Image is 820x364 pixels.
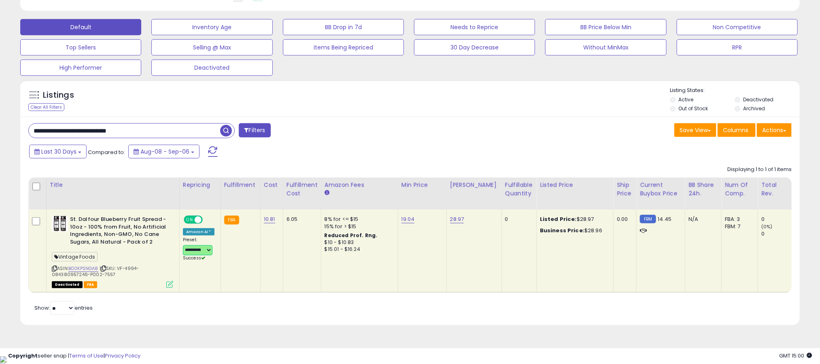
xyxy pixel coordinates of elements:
[414,39,535,56] button: 30 Day Decrease
[69,352,104,360] a: Terms of Use
[151,60,272,76] button: Deactivated
[545,39,666,56] button: Without MinMax
[325,216,392,223] div: 8% for <= $15
[224,216,239,225] small: FBA
[617,216,630,223] div: 0.00
[34,304,93,312] span: Show: entries
[151,39,272,56] button: Selling @ Max
[761,181,791,198] div: Total Rev.
[743,96,773,103] label: Deactivated
[239,123,270,137] button: Filters
[20,60,141,76] button: High Performer
[183,237,215,261] div: Preset:
[52,281,83,288] span: All listings that are unavailable for purchase on Amazon for any reason other than out-of-stock
[8,352,38,360] strong: Copyright
[183,255,205,261] span: Success
[540,181,610,189] div: Listed Price
[287,181,318,198] div: Fulfillment Cost
[743,105,765,112] label: Archived
[402,215,415,223] a: 19.04
[84,281,98,288] span: FBA
[679,105,708,112] label: Out of Stock
[723,126,748,134] span: Columns
[52,265,139,277] span: | SKU: VF-4994-084380957246-P002-7557
[325,189,329,197] small: Amazon Fees.
[761,223,773,230] small: (0%)
[325,181,395,189] div: Amazon Fees
[688,216,715,223] div: N/A
[28,103,64,111] div: Clear All Filters
[640,215,656,223] small: FBM
[540,216,607,223] div: $28.97
[670,87,800,94] p: Listing States:
[50,181,176,189] div: Title
[20,39,141,56] button: Top Sellers
[414,19,535,35] button: Needs to Reprice
[264,181,280,189] div: Cost
[674,123,716,137] button: Save View
[545,19,666,35] button: BB Price Below Min
[151,19,272,35] button: Inventory Age
[183,228,215,236] div: Amazon AI *
[52,216,68,232] img: 51Wc2o5ciVL._SL40_.jpg
[757,123,792,137] button: Actions
[677,19,798,35] button: Non Competitive
[88,148,125,156] span: Compared to:
[52,216,173,287] div: ASIN:
[325,246,392,253] div: $15.01 - $16.24
[688,181,718,198] div: BB Share 24h.
[8,352,140,360] div: seller snap | |
[41,148,76,156] span: Last 30 Days
[505,216,530,223] div: 0
[505,181,533,198] div: Fulfillable Quantity
[70,216,168,248] b: St. Dalfour Blueberry Fruit Spread - 10oz - 100% from Fruit, No Artificial Ingredients, Non-GMO, ...
[29,145,87,158] button: Last 30 Days
[617,181,633,198] div: Ship Price
[283,19,404,35] button: BB Drop in 7d
[183,181,217,189] div: Repricing
[677,39,798,56] button: RPR
[640,181,682,198] div: Current Buybox Price
[264,215,275,223] a: 10.81
[540,215,577,223] b: Listed Price:
[450,181,498,189] div: [PERSON_NAME]
[761,230,794,238] div: 0
[779,352,812,360] span: 2025-10-7 15:00 GMT
[202,216,215,223] span: OFF
[679,96,694,103] label: Active
[43,90,74,101] h5: Listings
[325,232,378,239] b: Reduced Prof. Rng.
[725,223,752,230] div: FBM: 7
[287,216,315,223] div: 6.05
[540,227,584,234] b: Business Price:
[725,181,754,198] div: Num of Comp.
[283,39,404,56] button: Items Being Repriced
[52,252,98,261] span: Vintage Foods
[727,166,792,173] div: Displaying 1 to 1 of 1 items
[658,215,672,223] span: 14.45
[325,239,392,246] div: $10 - $10.83
[185,216,195,223] span: ON
[450,215,464,223] a: 28.97
[540,227,607,234] div: $28.96
[105,352,140,360] a: Privacy Policy
[20,19,141,35] button: Default
[140,148,189,156] span: Aug-08 - Sep-06
[325,223,392,230] div: 15% for > $15
[761,216,794,223] div: 0
[68,265,98,272] a: B00KPSNGA8
[402,181,443,189] div: Min Price
[725,216,752,223] div: FBA: 3
[128,145,200,158] button: Aug-08 - Sep-06
[718,123,756,137] button: Columns
[224,181,257,189] div: Fulfillment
